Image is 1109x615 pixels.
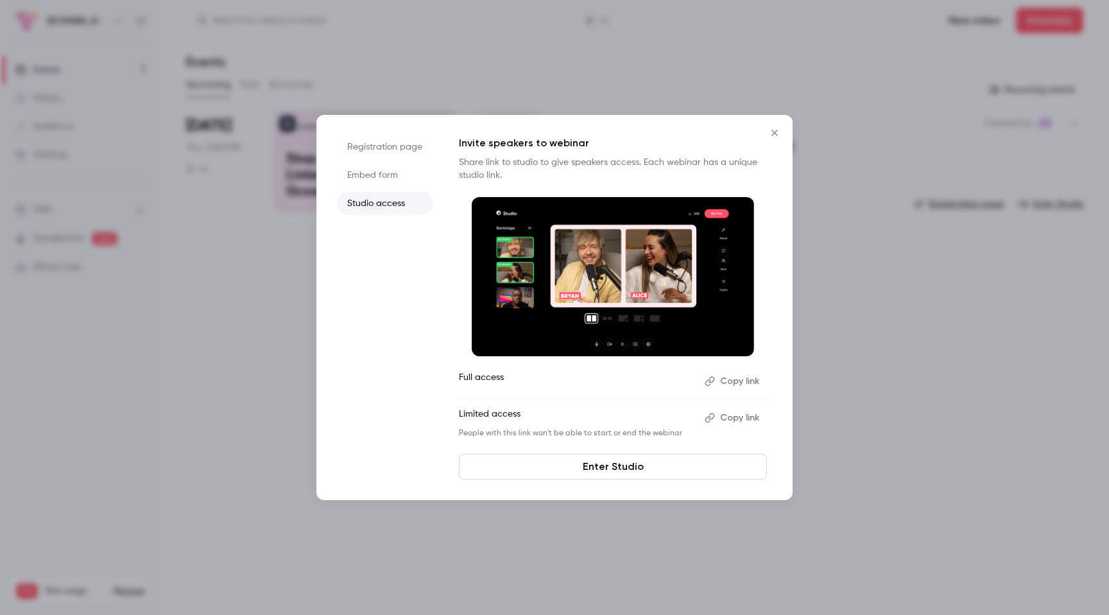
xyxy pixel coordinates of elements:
p: Share link to studio to give speakers access. Each webinar has a unique studio link. [459,156,767,182]
img: Invite speakers to webinar [472,197,754,356]
li: Studio access [337,192,433,215]
button: Copy link [700,408,767,428]
button: Close [762,120,787,146]
p: People with this link won't be able to start or end the webinar [459,428,694,438]
p: Full access [459,371,694,392]
li: Registration page [337,135,433,159]
button: Copy link [700,371,767,392]
p: Invite speakers to webinar [459,135,767,151]
li: Embed form [337,164,433,187]
a: Enter Studio [459,454,767,480]
p: Limited access [459,408,694,428]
